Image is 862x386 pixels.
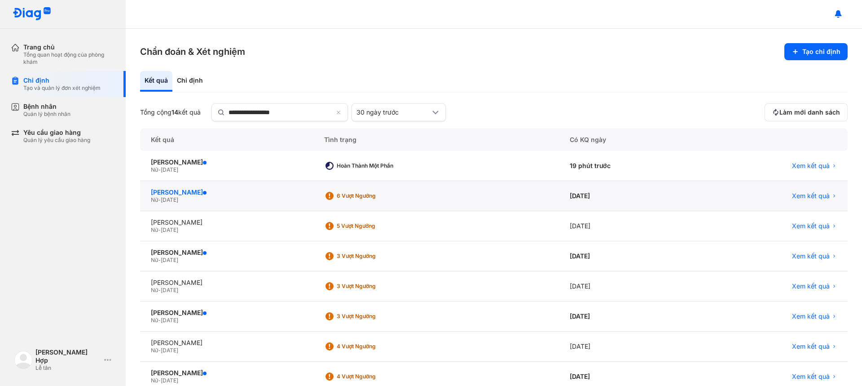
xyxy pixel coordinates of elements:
span: Xem kết quả [792,282,830,290]
span: Làm mới danh sách [779,108,840,116]
div: [PERSON_NAME] [151,369,303,377]
div: [DATE] [559,302,699,332]
span: - [158,257,161,263]
div: Chỉ định [172,71,207,92]
button: Tạo chỉ định [784,43,848,60]
div: Tổng cộng kết quả [140,108,201,116]
div: Kết quả [140,71,172,92]
span: [DATE] [161,377,178,384]
span: Xem kết quả [792,373,830,381]
span: [DATE] [161,317,178,324]
span: Xem kết quả [792,252,830,260]
div: Tình trạng [313,129,559,151]
span: Xem kết quả [792,162,830,170]
span: Nữ [151,287,158,293]
span: - [158,287,161,293]
span: [DATE] [161,196,178,203]
div: [DATE] [559,181,699,211]
span: [DATE] [161,166,178,173]
span: 14 [172,108,178,116]
span: Nữ [151,257,158,263]
span: [DATE] [161,226,178,233]
div: [PERSON_NAME] Hợp [35,348,101,364]
div: 3 Vượt ngưỡng [337,283,409,290]
div: Kết quả [140,129,313,151]
div: Tổng quan hoạt động của phòng khám [23,51,115,66]
div: Trang chủ [23,43,115,51]
div: 4 Vượt ngưỡng [337,373,409,380]
div: [PERSON_NAME] [151,279,303,287]
span: [DATE] [161,347,178,354]
div: Tạo và quản lý đơn xét nghiệm [23,84,101,92]
span: Nữ [151,377,158,384]
span: Nữ [151,347,158,354]
div: Chỉ định [23,76,101,84]
div: 4 Vượt ngưỡng [337,343,409,350]
button: Làm mới danh sách [765,103,848,121]
div: [DATE] [559,211,699,241]
div: 30 ngày trước [356,108,430,116]
div: Hoàn thành một phần [337,162,409,169]
span: Xem kết quả [792,192,830,200]
span: [DATE] [161,257,178,263]
span: Xem kết quả [792,342,830,351]
h3: Chẩn đoán & Xét nghiệm [140,45,245,58]
div: [PERSON_NAME] [151,248,303,257]
span: - [158,226,161,233]
div: 19 phút trước [559,151,699,181]
span: Xem kết quả [792,222,830,230]
div: Yêu cầu giao hàng [23,129,90,137]
span: Nữ [151,196,158,203]
div: [DATE] [559,332,699,362]
span: [DATE] [161,287,178,293]
span: - [158,347,161,354]
div: 3 Vượt ngưỡng [337,253,409,260]
div: Lễ tân [35,364,101,372]
span: Nữ [151,226,158,233]
span: - [158,317,161,324]
div: [PERSON_NAME] [151,218,303,226]
div: [PERSON_NAME] [151,158,303,166]
div: [PERSON_NAME] [151,309,303,317]
span: Nữ [151,166,158,173]
div: 3 Vượt ngưỡng [337,313,409,320]
img: logo [14,351,32,369]
div: [DATE] [559,241,699,271]
div: 5 Vượt ngưỡng [337,222,409,230]
span: - [158,377,161,384]
div: Bệnh nhân [23,102,70,111]
div: Quản lý yêu cầu giao hàng [23,137,90,144]
img: logo [13,7,51,21]
span: - [158,196,161,203]
div: 6 Vượt ngưỡng [337,192,409,200]
div: [PERSON_NAME] [151,188,303,196]
span: Xem kết quả [792,312,830,320]
span: - [158,166,161,173]
div: [DATE] [559,271,699,302]
span: Nữ [151,317,158,324]
div: Quản lý bệnh nhân [23,111,70,118]
div: [PERSON_NAME] [151,339,303,347]
div: Có KQ ngày [559,129,699,151]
